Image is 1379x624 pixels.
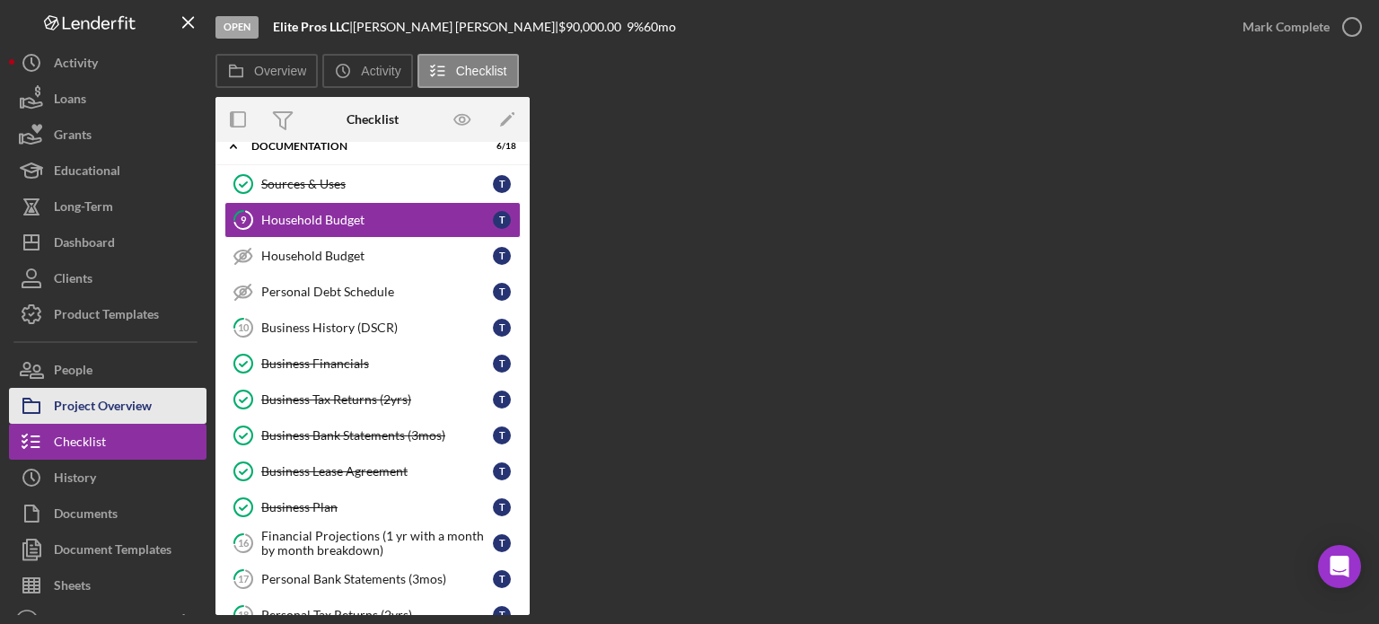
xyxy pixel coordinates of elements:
tspan: 9 [241,214,247,225]
a: Business PlanT [224,489,521,525]
div: Personal Debt Schedule [261,285,493,299]
div: Documentation [251,141,471,152]
div: Clients [54,260,92,301]
div: Loans [54,81,86,121]
button: Dashboard [9,224,206,260]
div: Open [215,16,259,39]
div: Business History (DSCR) [261,321,493,335]
button: History [9,460,206,496]
div: Activity [54,45,98,85]
button: Loans [9,81,206,117]
a: 10Business History (DSCR)T [224,310,521,346]
div: 9 % [627,20,644,34]
div: T [493,570,511,588]
div: Documents [54,496,118,536]
div: T [493,391,511,409]
div: T [493,534,511,552]
button: Activity [9,45,206,81]
div: Financial Projections (1 yr with a month by month breakdown) [261,529,493,558]
div: Document Templates [54,532,171,572]
a: Documents [9,496,206,532]
a: Business Bank Statements (3mos)T [224,417,521,453]
button: Activity [322,54,412,88]
div: Checklist [54,424,106,464]
button: Long-Term [9,189,206,224]
div: Business Plan [261,500,493,514]
div: Business Financials [261,356,493,371]
div: T [493,283,511,301]
div: Product Templates [54,296,159,337]
div: T [493,211,511,229]
button: Clients [9,260,206,296]
div: T [493,426,511,444]
div: T [493,606,511,624]
div: [PERSON_NAME] [PERSON_NAME] | [353,20,558,34]
a: 16Financial Projections (1 yr with a month by month breakdown)T [224,525,521,561]
button: People [9,352,206,388]
tspan: 17 [238,573,250,584]
button: Project Overview [9,388,206,424]
button: Educational [9,153,206,189]
div: Household Budget [261,213,493,227]
a: Sources & UsesT [224,166,521,202]
a: Business Lease AgreementT [224,453,521,489]
div: Educational [54,153,120,193]
div: Business Bank Statements (3mos) [261,428,493,443]
div: People [54,352,92,392]
div: Checklist [347,112,399,127]
label: Overview [254,64,306,78]
div: $90,000.00 [558,20,627,34]
div: 60 mo [644,20,676,34]
div: Mark Complete [1243,9,1330,45]
button: Grants [9,117,206,153]
button: Document Templates [9,532,206,567]
button: Mark Complete [1225,9,1370,45]
a: Business FinancialsT [224,346,521,382]
div: T [493,175,511,193]
button: Sheets [9,567,206,603]
div: T [493,355,511,373]
b: Elite Pros LLC [273,19,349,34]
div: Dashboard [54,224,115,265]
button: Product Templates [9,296,206,332]
a: 17Personal Bank Statements (3mos)T [224,561,521,597]
div: Long-Term [54,189,113,229]
button: Checklist [9,424,206,460]
div: T [493,247,511,265]
div: History [54,460,96,500]
label: Checklist [456,64,507,78]
div: Project Overview [54,388,152,428]
button: Overview [215,54,318,88]
div: T [493,319,511,337]
div: Personal Bank Statements (3mos) [261,572,493,586]
label: Activity [361,64,400,78]
div: T [493,498,511,516]
div: 6 / 18 [484,141,516,152]
a: Business Tax Returns (2yrs)T [224,382,521,417]
div: | [273,20,353,34]
div: Sources & Uses [261,177,493,191]
div: Grants [54,117,92,157]
div: Sheets [54,567,91,608]
div: Business Tax Returns (2yrs) [261,392,493,407]
div: Personal Tax Returns (2yrs) [261,608,493,622]
a: 9Household BudgetT [224,202,521,238]
tspan: 16 [238,537,250,549]
div: T [493,462,511,480]
a: Personal Debt ScheduleT [224,274,521,310]
div: Household Budget [261,249,493,263]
